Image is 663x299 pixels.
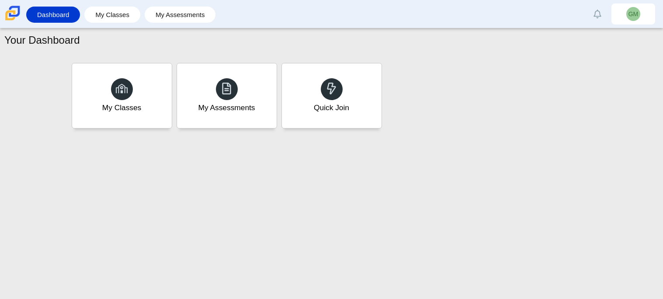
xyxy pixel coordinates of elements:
div: Quick Join [314,102,349,113]
a: Quick Join [281,63,382,129]
a: Carmen School of Science & Technology [3,16,22,24]
h1: Your Dashboard [4,33,80,48]
a: GM [611,3,655,24]
a: My Assessments [149,7,212,23]
div: My Assessments [198,102,255,113]
a: Alerts [588,4,607,24]
a: My Classes [72,63,172,129]
div: My Classes [102,102,142,113]
a: My Assessments [177,63,277,129]
a: Dashboard [31,7,76,23]
span: GM [628,11,639,17]
a: My Classes [89,7,136,23]
img: Carmen School of Science & Technology [3,4,22,22]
